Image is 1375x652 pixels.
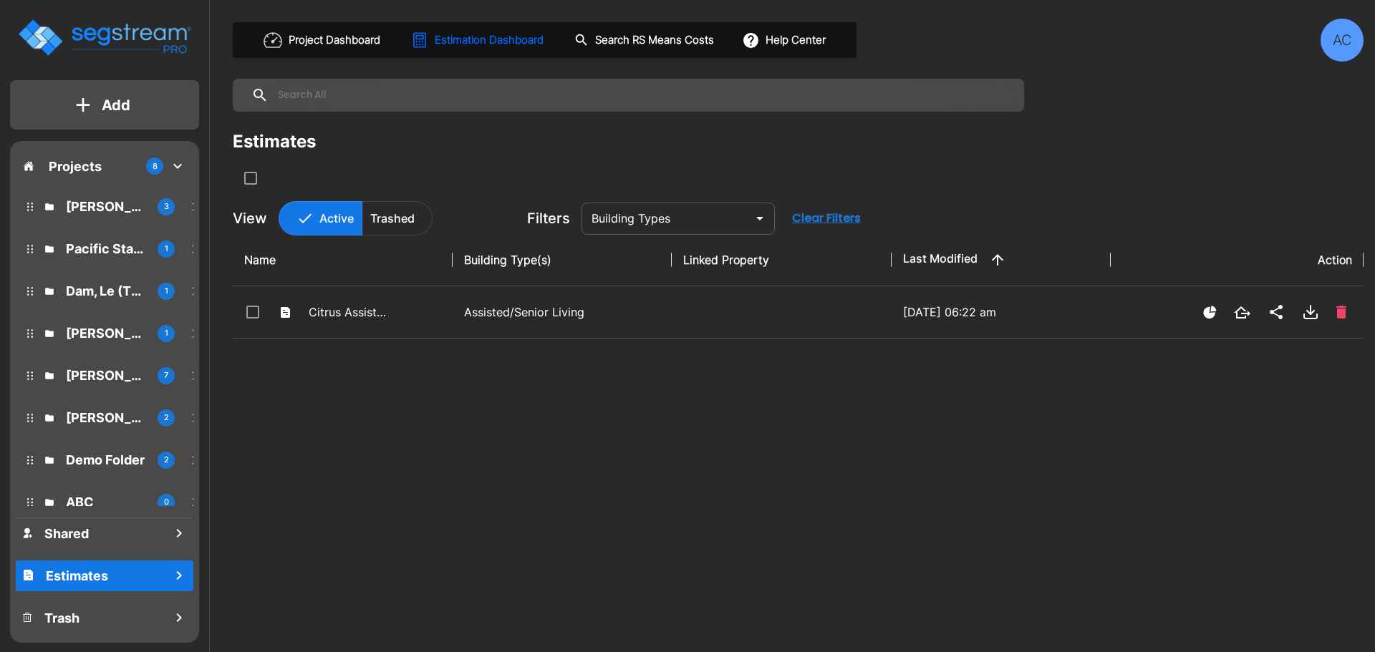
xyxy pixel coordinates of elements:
p: MJ Dean [66,408,146,427]
p: 1 [165,243,168,255]
p: 0 [164,496,169,508]
button: Share [1262,298,1290,326]
input: Building Types [586,208,747,228]
button: Show Ranges [1197,300,1222,325]
p: 7 [164,369,168,381]
p: Trashed [370,210,415,227]
button: Open [750,208,770,228]
p: 2 [164,412,169,424]
p: [DATE] 06:22 am [903,303,1100,321]
p: 2 [164,454,169,466]
button: Project Dashboard [258,24,388,56]
p: Simmons, Robert [66,197,146,216]
div: Name [244,251,441,268]
p: Projects [49,157,102,176]
h1: Estimates [46,566,108,585]
button: Delete [1331,300,1352,324]
button: Download [1296,298,1325,326]
p: Melanie Weinrot [66,366,146,385]
h1: Project Dashboard [289,32,380,49]
p: Dianne Dougherty [66,323,146,343]
div: Estimates [233,129,316,155]
button: Trashed [362,201,433,235]
div: AC [1321,19,1364,62]
p: ABC [66,492,146,512]
p: 3 [164,200,169,213]
img: Logo [16,17,192,58]
button: Help Center [739,26,831,54]
p: Filters [527,208,570,229]
th: Last Modified [892,234,1111,286]
button: Search RS Means Costs [569,26,722,54]
p: Add [102,94,130,116]
th: Linked Property [672,234,892,286]
p: Active [319,210,354,227]
p: 8 [153,160,158,172]
input: Search All [269,79,1017,112]
th: Building Type(s) [453,234,672,286]
p: 1 [165,285,168,297]
p: Citrus Assisted Living [309,303,387,321]
h1: Estimation Dashboard [435,32,544,49]
h1: Trash [44,608,79,628]
h1: Shared [44,524,89,543]
div: Platform [279,201,433,235]
p: View [233,208,267,229]
p: Pacific States Petroleum [66,239,146,258]
h1: Search RS Means Costs [595,32,714,49]
p: 1 [165,327,168,339]
button: SelectAll [236,164,265,193]
button: Open New Tab [1228,301,1256,324]
p: Dam, Le (The Boiling Crab) [66,281,146,301]
button: Clear Filters [786,204,867,233]
p: Assisted/Senior Living [464,303,661,321]
button: Estimation Dashboard [405,25,551,55]
th: Action [1111,234,1364,286]
p: Demo Folder [66,450,146,469]
button: Active [279,201,362,235]
button: Add [10,84,199,126]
